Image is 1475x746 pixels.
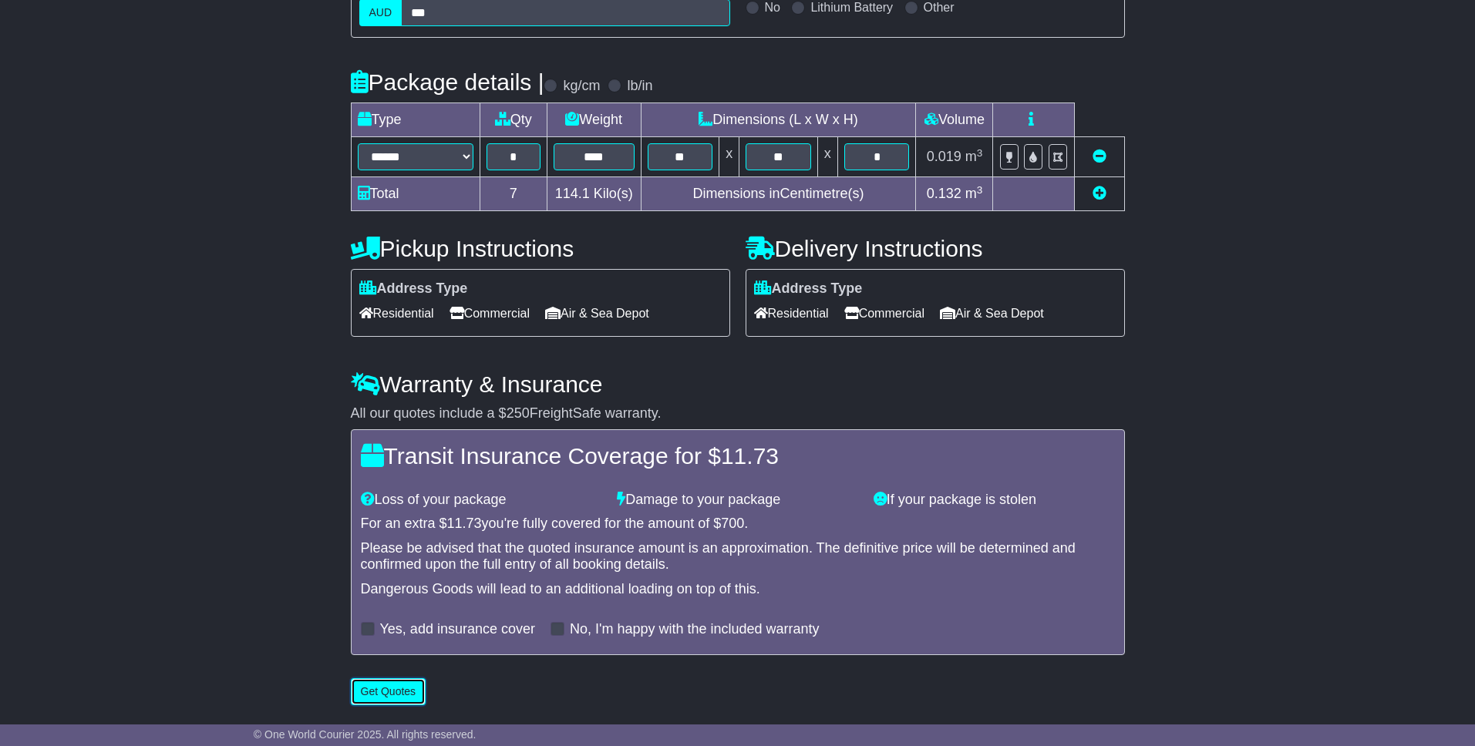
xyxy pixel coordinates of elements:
[641,177,916,211] td: Dimensions in Centimetre(s)
[927,186,961,201] span: 0.132
[547,103,641,137] td: Weight
[447,516,482,531] span: 11.73
[977,184,983,196] sup: 3
[45,89,57,102] img: tab_domain_overview_orange.svg
[361,516,1115,533] div: For an extra $ you're fully covered for the amount of $ .
[1093,149,1106,164] a: Remove this item
[563,78,600,95] label: kg/cm
[507,405,530,421] span: 250
[351,236,730,261] h4: Pickup Instructions
[380,621,535,638] label: Yes, add insurance cover
[641,103,916,137] td: Dimensions (L x W x H)
[545,301,649,325] span: Air & Sea Depot
[570,621,820,638] label: No, I'm happy with the included warranty
[844,301,924,325] span: Commercial
[353,492,610,509] div: Loss of your package
[254,728,477,741] span: © One World Courier 2025. All rights reserved.
[173,91,254,101] div: Keywords by Traffic
[40,40,170,52] div: Domain: [DOMAIN_NAME]
[965,186,983,201] span: m
[609,492,866,509] div: Damage to your package
[25,40,37,52] img: website_grey.svg
[450,301,530,325] span: Commercial
[965,149,983,164] span: m
[627,78,652,95] label: lb/in
[25,25,37,37] img: logo_orange.svg
[547,177,641,211] td: Kilo(s)
[359,301,434,325] span: Residential
[927,149,961,164] span: 0.019
[359,281,468,297] label: Address Type
[754,301,829,325] span: Residential
[43,25,76,37] div: v 4.0.25
[746,236,1125,261] h4: Delivery Instructions
[351,371,1125,397] h4: Warranty & Insurance
[721,516,744,531] span: 700
[351,678,426,705] button: Get Quotes
[361,540,1115,573] div: Please be advised that the quoted insurance amount is an approximation. The definitive price will...
[916,103,993,137] td: Volume
[351,405,1125,422] div: All our quotes include a $ FreightSafe warranty.
[351,69,544,95] h4: Package details |
[977,147,983,159] sup: 3
[361,581,1115,598] div: Dangerous Goods will lead to an additional loading on top of this.
[480,177,547,211] td: 7
[351,103,480,137] td: Type
[1093,186,1106,201] a: Add new item
[555,186,590,201] span: 114.1
[719,137,739,177] td: x
[480,103,547,137] td: Qty
[754,281,863,297] label: Address Type
[62,91,138,101] div: Domain Overview
[361,443,1115,469] h4: Transit Insurance Coverage for $
[940,301,1044,325] span: Air & Sea Depot
[817,137,837,177] td: x
[156,89,168,102] img: tab_keywords_by_traffic_grey.svg
[866,492,1123,509] div: If your package is stolen
[351,177,480,211] td: Total
[721,443,779,469] span: 11.73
